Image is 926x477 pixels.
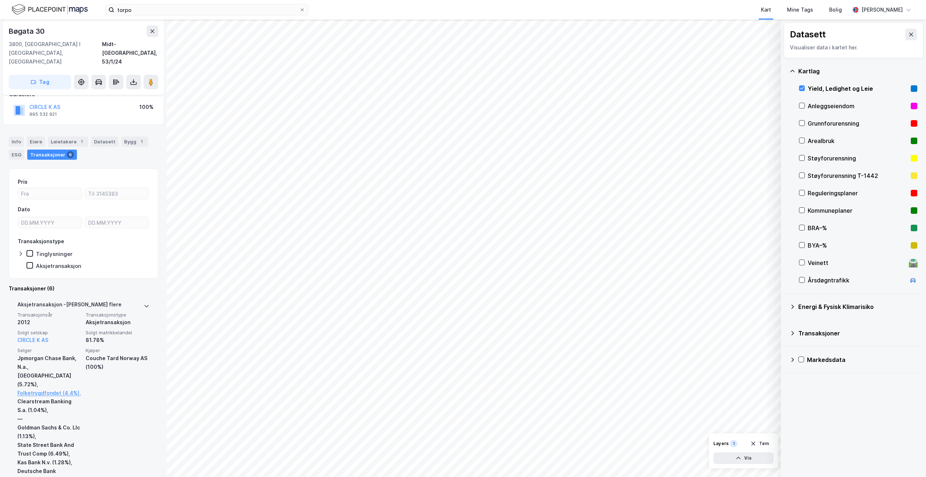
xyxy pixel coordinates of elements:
[713,441,729,447] div: Layers
[808,276,906,285] div: Årsdøgntrafikk
[798,67,917,76] div: Kartlag
[48,136,88,147] div: Leietakere
[86,347,149,354] span: Kjøper
[808,206,908,215] div: Kommuneplaner
[9,40,102,66] div: 3800, [GEOGRAPHIC_DATA] I [GEOGRAPHIC_DATA], [GEOGRAPHIC_DATA]
[18,217,82,228] input: DD.MM.YYYY
[808,189,908,197] div: Reguleringsplaner
[17,441,81,458] div: State Street Bank And Trust Comp (6.49%),
[890,442,926,477] iframe: Chat Widget
[9,284,158,293] div: Transaksjoner (6)
[139,103,153,111] div: 100%
[17,300,122,312] div: Aksjetransaksjon - [PERSON_NAME] flere
[27,136,45,147] div: Eiere
[808,154,908,163] div: Støyforurensning
[17,312,81,318] span: Transaksjonsår
[18,188,82,199] input: Fra
[121,136,148,147] div: Bygg
[12,3,88,16] img: logo.f888ab2527a4732fd821a326f86c7f29.svg
[17,337,48,343] a: CIRCLE K AS
[808,119,908,128] div: Grunnforurensning
[861,5,903,14] div: [PERSON_NAME]
[808,258,906,267] div: Veinett
[17,458,81,467] div: Kas Bank N.v. (1.28%),
[807,355,917,364] div: Markedsdata
[17,397,81,415] div: Clearstream Banking S.a. (1.04%),
[17,347,81,354] span: Selger
[86,336,149,344] div: 81.78%
[36,262,81,269] div: Aksjetransaksjon
[790,29,826,40] div: Datasett
[85,188,149,199] input: Til 3145383
[790,43,917,52] div: Visualiser data i kartet her.
[91,136,118,147] div: Datasett
[86,312,149,318] span: Transaksjonstype
[787,5,813,14] div: Mine Tags
[67,151,74,158] div: 6
[86,354,149,371] div: Couche Tard Norway AS (100%)
[890,442,926,477] div: Kontrollprogram for chat
[27,150,77,160] div: Transaksjoner
[29,111,57,117] div: 995 532 921
[9,136,24,147] div: Info
[78,138,85,145] div: 1
[808,136,908,145] div: Arealbruk
[9,25,46,37] div: Bøgata 30
[85,217,149,228] input: DD.MM.YYYY
[114,4,299,15] input: Søk på adresse, matrikkel, gårdeiere, leietakere eller personer
[86,318,149,327] div: Aksjetransaksjon
[17,354,81,389] div: Jpmorgan Chase Bank, N.a., [GEOGRAPHIC_DATA] (5.72%),
[829,5,842,14] div: Bolig
[808,241,908,250] div: BYA–%
[36,250,73,257] div: Tinglysninger
[102,40,158,66] div: Midt-[GEOGRAPHIC_DATA], 53/1/24
[18,237,64,246] div: Transaksjonstype
[808,171,908,180] div: Støyforurensning T-1442
[17,330,81,336] span: Solgt selskap
[713,452,774,464] button: Vis
[746,438,774,449] button: Tøm
[18,205,30,214] div: Dato
[9,150,24,160] div: ESG
[18,178,28,186] div: Pris
[808,84,908,93] div: Yield, Ledighet og Leie
[138,138,145,145] div: 1
[730,440,737,447] div: 1
[86,330,149,336] span: Solgt matrikkelandel
[17,389,81,397] a: Folketrygdfondet (4.4%),
[17,423,81,441] div: Goldman Sachs & Co. Llc (1.13%),
[908,258,918,268] div: 🛣️
[17,415,81,423] div: —
[808,224,908,232] div: BRA–%
[9,75,71,89] button: Tag
[798,302,917,311] div: Energi & Fysisk Klimarisiko
[761,5,771,14] div: Kart
[808,102,908,110] div: Anleggseiendom
[798,329,917,338] div: Transaksjoner
[17,318,81,327] div: 2012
